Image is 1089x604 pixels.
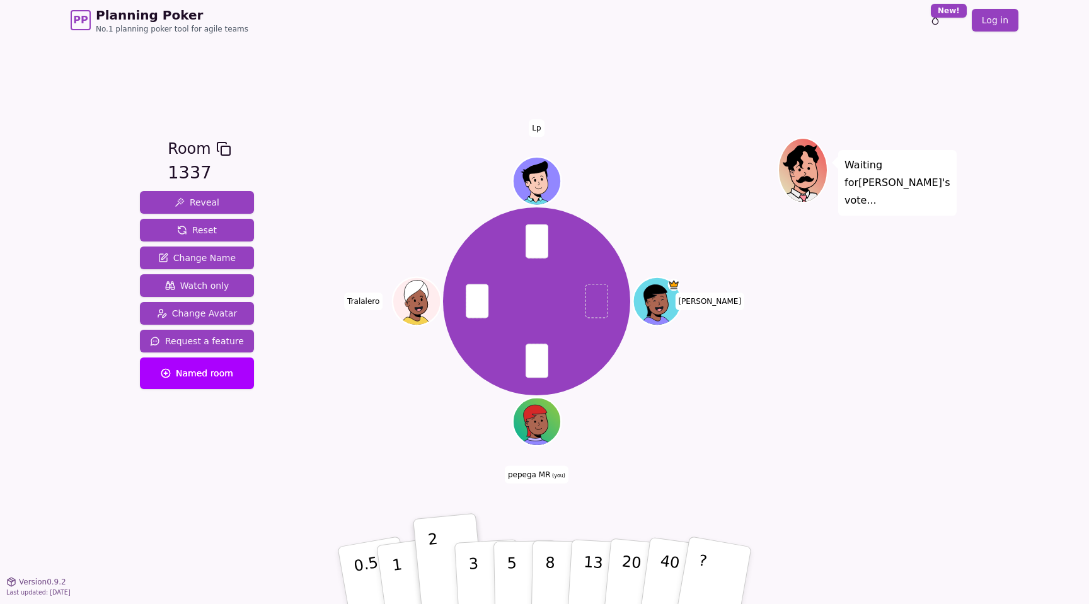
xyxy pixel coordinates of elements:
span: PP [73,13,88,28]
a: Log in [972,9,1018,32]
button: Change Name [140,247,254,269]
button: Change Avatar [140,302,254,325]
span: Gomes is the host [667,279,679,291]
button: Reset [140,219,254,241]
div: New! [931,4,967,18]
span: Watch only [165,279,229,292]
span: Reveal [175,196,219,209]
span: Click to change your name [675,293,744,310]
span: Planning Poker [96,6,248,24]
span: (you) [550,473,565,479]
span: No.1 planning poker tool for agile teams [96,24,248,34]
a: PPPlanning PokerNo.1 planning poker tool for agile teams [71,6,248,34]
span: Click to change your name [505,466,568,484]
span: Last updated: [DATE] [6,589,71,596]
p: 2 [427,530,444,599]
button: Click to change your avatar [514,399,560,444]
span: Click to change your name [344,293,383,310]
button: Version0.9.2 [6,577,66,587]
p: Waiting for [PERSON_NAME] 's vote... [844,156,950,209]
button: Named room [140,357,254,389]
button: New! [924,9,947,32]
span: Change Name [158,252,236,264]
span: Request a feature [150,335,244,347]
span: Room [168,137,210,160]
span: Reset [177,224,217,236]
button: Request a feature [140,330,254,352]
span: Change Avatar [157,307,238,320]
button: Reveal [140,191,254,214]
span: Version 0.9.2 [19,577,66,587]
div: 1337 [168,160,231,186]
button: Watch only [140,274,254,297]
span: Named room [161,367,233,380]
span: Click to change your name [529,119,544,137]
